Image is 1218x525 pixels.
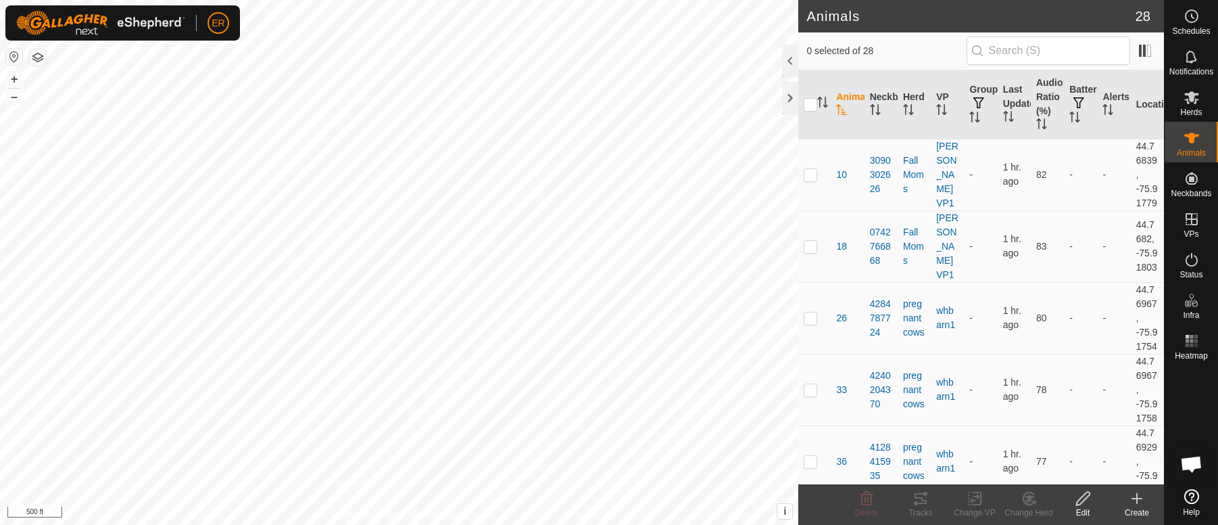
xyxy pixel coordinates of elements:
td: - [1097,354,1130,426]
span: 10 [836,168,847,182]
th: VP [931,70,964,139]
a: whbarn1 [936,449,955,474]
span: 0 selected of 28 [806,44,966,58]
p-sorticon: Activate to sort [1069,114,1080,124]
p-sorticon: Activate to sort [1036,120,1047,131]
div: Fall Moms [903,154,925,196]
a: [PERSON_NAME] VP1 [936,212,958,280]
span: Sep 1, 2025, 10:50 AM [1003,449,1021,474]
td: - [1064,210,1097,282]
button: + [6,71,22,87]
button: Reset Map [6,49,22,65]
div: pregnant cows [903,297,925,340]
th: Location [1131,70,1164,139]
td: - [1097,426,1130,497]
td: - [1064,354,1097,426]
th: Battery [1064,70,1097,139]
span: 18 [836,239,847,254]
span: Sep 1, 2025, 10:50 AM [1003,233,1021,258]
a: Open chat [1171,444,1212,484]
th: Herd [898,70,931,139]
a: whbarn1 [936,377,955,402]
a: Contact Us [412,507,452,520]
div: 4240204370 [870,369,892,411]
span: Delete [855,508,879,518]
span: 82 [1036,169,1047,180]
span: Schedules [1172,27,1210,35]
p-sorticon: Activate to sort [903,106,914,117]
p-sorticon: Activate to sort [817,99,828,110]
span: Heatmap [1175,352,1208,360]
span: Status [1179,271,1202,279]
p-sorticon: Activate to sort [1003,113,1014,124]
div: 0742766868 [870,225,892,268]
span: Herds [1180,108,1202,116]
div: 4284787724 [870,297,892,340]
div: Change VP [948,507,1002,519]
td: 44.76839, -75.91779 [1131,139,1164,210]
td: - [964,354,997,426]
div: Fall Moms [903,225,925,268]
span: 26 [836,311,847,325]
div: 4128415935 [870,440,892,483]
a: Help [1165,484,1218,522]
button: Map Layers [30,49,46,66]
p-sorticon: Activate to sort [936,106,947,117]
td: 44.7682, -75.91803 [1131,210,1164,282]
td: - [1097,210,1130,282]
td: - [964,139,997,210]
td: 44.76967, -75.91758 [1131,354,1164,426]
span: Neckbands [1171,189,1211,198]
span: 78 [1036,384,1047,395]
span: Sep 1, 2025, 10:50 AM [1003,162,1021,187]
th: Animal [831,70,864,139]
a: Privacy Policy [346,507,397,520]
div: Edit [1056,507,1110,519]
span: Sep 1, 2025, 10:50 AM [1003,305,1021,330]
span: VPs [1184,230,1198,238]
span: 77 [1036,456,1047,467]
td: - [964,282,997,354]
span: Animals [1177,149,1206,157]
th: Groups [964,70,997,139]
td: - [964,426,997,497]
h2: Animals [806,8,1135,24]
div: Tracks [894,507,948,519]
td: - [1064,282,1097,354]
input: Search (S) [967,37,1130,65]
div: 3090302626 [870,154,892,196]
div: Create [1110,507,1164,519]
span: Help [1183,508,1200,516]
th: Neckband [864,70,898,139]
span: 33 [836,383,847,397]
td: - [1064,426,1097,497]
p-sorticon: Activate to sort [1102,106,1113,117]
button: i [777,504,792,519]
td: - [1064,139,1097,210]
div: pregnant cows [903,440,925,483]
p-sorticon: Activate to sort [969,114,980,124]
th: Audio Ratio (%) [1031,70,1064,139]
td: 44.76929, -75.91771 [1131,426,1164,497]
span: 83 [1036,241,1047,252]
span: 80 [1036,313,1047,323]
th: Alerts [1097,70,1130,139]
span: Notifications [1169,68,1213,76]
span: 36 [836,455,847,469]
a: whbarn1 [936,305,955,330]
div: pregnant cows [903,369,925,411]
span: ER [212,16,224,30]
p-sorticon: Activate to sort [836,106,847,117]
div: Change Herd [1002,507,1056,519]
span: Sep 1, 2025, 10:50 AM [1003,377,1021,402]
td: - [1097,139,1130,210]
span: 28 [1136,6,1150,26]
td: 44.76967, -75.91754 [1131,282,1164,354]
th: Last Updated [998,70,1031,139]
td: - [1097,282,1130,354]
span: i [783,505,786,517]
span: Infra [1183,311,1199,319]
img: Gallagher Logo [16,11,185,35]
td: - [964,210,997,282]
a: [PERSON_NAME] VP1 [936,141,958,208]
